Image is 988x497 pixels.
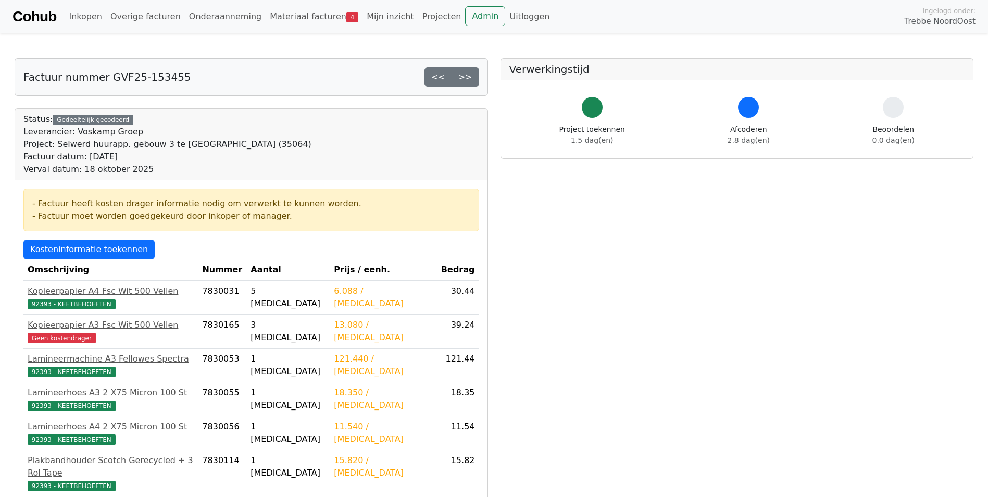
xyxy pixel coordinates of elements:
div: Project: Selwerd huurapp. gebouw 3 te [GEOGRAPHIC_DATA] (35064) [23,138,311,151]
div: Gedeeltelijk gecodeerd [53,115,133,125]
div: 1 [MEDICAL_DATA] [251,454,326,479]
span: 92393 - KEETBEHOEFTEN [28,299,116,309]
td: 15.82 [437,450,479,496]
span: 92393 - KEETBEHOEFTEN [28,434,116,445]
td: 30.44 [437,281,479,315]
span: 2.8 dag(en) [728,136,770,144]
div: Lamineerhoes A4 2 X75 Micron 100 St [28,420,194,433]
th: Omschrijving [23,259,198,281]
a: Inkopen [65,6,106,27]
span: 0.0 dag(en) [872,136,915,144]
div: Lamineerhoes A3 2 X75 Micron 100 St [28,387,194,399]
div: Status: [23,113,311,176]
div: Beoordelen [872,124,915,146]
div: 13.080 / [MEDICAL_DATA] [334,319,432,344]
span: Geen kostendrager [28,333,96,343]
td: 7830053 [198,349,246,382]
td: 7830031 [198,281,246,315]
a: Kopieerpapier A3 Fsc Wit 500 VellenGeen kostendrager [28,319,194,344]
div: Plakbandhouder Scotch Gerecycled + 3 Rol Tape [28,454,194,479]
td: 121.44 [437,349,479,382]
th: Bedrag [437,259,479,281]
div: 11.540 / [MEDICAL_DATA] [334,420,432,445]
span: Trebbe NoordOost [905,16,976,28]
div: 6.088 / [MEDICAL_DATA] [334,285,432,310]
div: 5 [MEDICAL_DATA] [251,285,326,310]
a: >> [452,67,479,87]
a: Mijn inzicht [362,6,418,27]
span: 4 [346,12,358,22]
div: 1 [MEDICAL_DATA] [251,420,326,445]
a: Admin [465,6,505,26]
td: 7830056 [198,416,246,450]
div: - Factuur heeft kosten drager informatie nodig om verwerkt te kunnen worden. [32,197,470,210]
div: 18.350 / [MEDICAL_DATA] [334,387,432,412]
a: Overige facturen [106,6,185,27]
div: Lamineermachine A3 Fellowes Spectra [28,353,194,365]
h5: Factuur nummer GVF25-153455 [23,71,191,83]
div: 1 [MEDICAL_DATA] [251,353,326,378]
td: 39.24 [437,315,479,349]
div: Afcoderen [728,124,770,146]
div: Verval datum: 18 oktober 2025 [23,163,311,176]
div: 3 [MEDICAL_DATA] [251,319,326,344]
span: 1.5 dag(en) [571,136,613,144]
div: 121.440 / [MEDICAL_DATA] [334,353,432,378]
th: Prijs / eenh. [330,259,436,281]
th: Aantal [246,259,330,281]
th: Nummer [198,259,246,281]
a: Uitloggen [505,6,554,27]
a: Materiaal facturen4 [266,6,362,27]
div: Factuur datum: [DATE] [23,151,311,163]
h5: Verwerkingstijd [509,63,965,76]
span: Ingelogd onder: [922,6,976,16]
div: Leverancier: Voskamp Groep [23,126,311,138]
td: 7830055 [198,382,246,416]
div: 1 [MEDICAL_DATA] [251,387,326,412]
a: Projecten [418,6,466,27]
div: 15.820 / [MEDICAL_DATA] [334,454,432,479]
a: Kosteninformatie toekennen [23,240,155,259]
div: Kopieerpapier A3 Fsc Wit 500 Vellen [28,319,194,331]
td: 18.35 [437,382,479,416]
a: Lamineerhoes A4 2 X75 Micron 100 St92393 - KEETBEHOEFTEN [28,420,194,445]
td: 7830114 [198,450,246,496]
td: 11.54 [437,416,479,450]
a: Lamineerhoes A3 2 X75 Micron 100 St92393 - KEETBEHOEFTEN [28,387,194,412]
a: Cohub [12,4,56,29]
a: << [424,67,452,87]
div: - Factuur moet worden goedgekeurd door inkoper of manager. [32,210,470,222]
a: Plakbandhouder Scotch Gerecycled + 3 Rol Tape92393 - KEETBEHOEFTEN [28,454,194,492]
a: Kopieerpapier A4 Fsc Wit 500 Vellen92393 - KEETBEHOEFTEN [28,285,194,310]
td: 7830165 [198,315,246,349]
span: 92393 - KEETBEHOEFTEN [28,481,116,491]
a: Onderaanneming [185,6,266,27]
div: Project toekennen [559,124,625,146]
span: 92393 - KEETBEHOEFTEN [28,401,116,411]
span: 92393 - KEETBEHOEFTEN [28,367,116,377]
a: Lamineermachine A3 Fellowes Spectra92393 - KEETBEHOEFTEN [28,353,194,378]
div: Kopieerpapier A4 Fsc Wit 500 Vellen [28,285,194,297]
